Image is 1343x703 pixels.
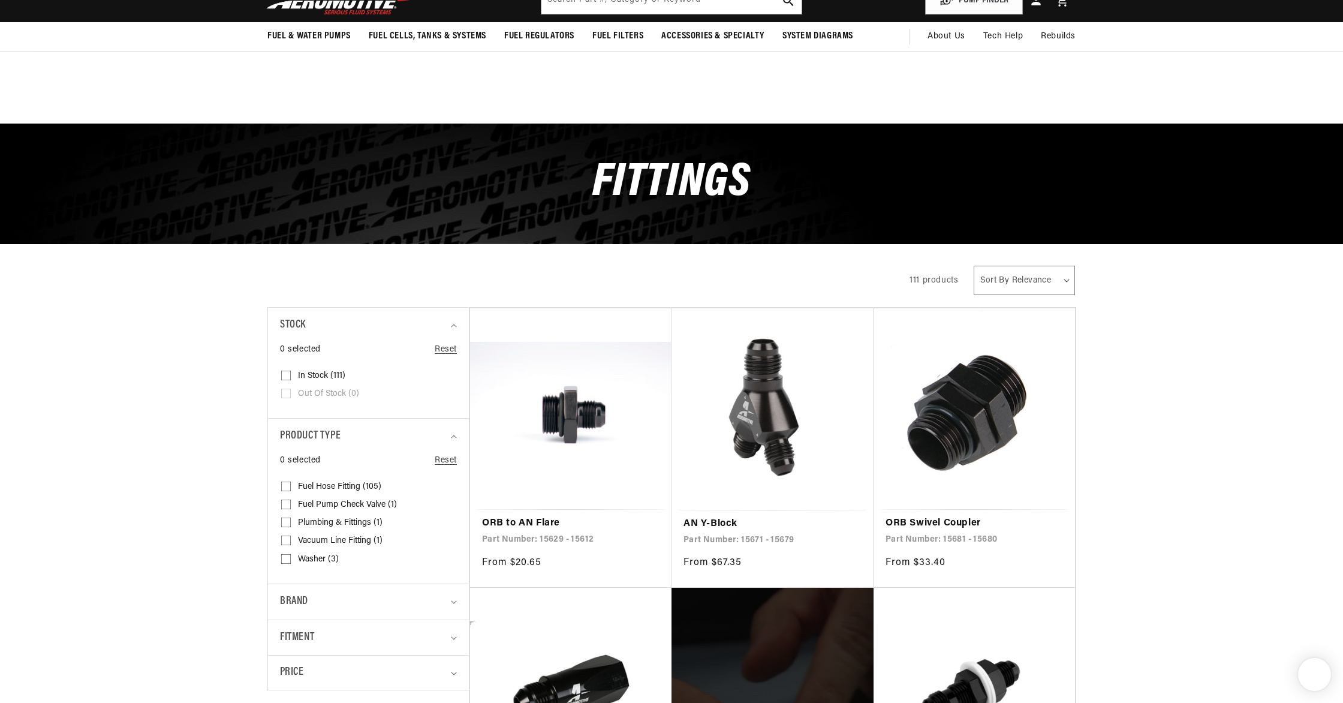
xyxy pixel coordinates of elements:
summary: Fuel & Water Pumps [258,22,360,50]
summary: System Diagrams [773,22,862,50]
summary: Stock (0 selected) [280,308,457,343]
summary: Tech Help [974,22,1032,51]
span: System Diagrams [782,30,853,43]
span: About Us [928,32,965,41]
span: Fuel Regulators [504,30,574,43]
span: Out of stock (0) [298,389,359,399]
summary: Brand (0 selected) [280,584,457,620]
a: ORB to AN Flare [482,516,660,531]
summary: Rebuilds [1032,22,1085,51]
a: AN Y-Block [683,516,862,532]
summary: Accessories & Specialty [652,22,773,50]
span: In stock (111) [298,371,345,381]
span: 0 selected [280,454,321,467]
a: Reset [435,454,457,467]
span: Fuel Cells, Tanks & Systems [369,30,486,43]
a: About Us [919,22,974,51]
span: Fuel Filters [592,30,643,43]
span: Price [280,665,303,681]
span: Fittings [592,160,751,207]
span: Tech Help [983,30,1023,43]
span: Plumbing & Fittings (1) [298,518,383,528]
span: Brand [280,593,308,611]
span: Washer (3) [298,554,339,565]
span: Rebuilds [1041,30,1076,43]
summary: Product type (0 selected) [280,419,457,454]
a: ORB Swivel Coupler [886,516,1063,531]
a: Reset [435,343,457,356]
span: Stock [280,317,306,334]
span: Vacuum Line Fitting (1) [298,536,383,546]
summary: Fuel Cells, Tanks & Systems [360,22,495,50]
summary: Price [280,656,457,690]
summary: Fuel Filters [583,22,652,50]
span: Fuel & Water Pumps [267,30,351,43]
span: 111 products [910,276,958,285]
span: Product type [280,428,341,445]
summary: Fuel Regulators [495,22,583,50]
span: Fuel Pump Check Valve (1) [298,500,397,510]
span: Fitment [280,629,314,647]
span: Accessories & Specialty [661,30,764,43]
span: 0 selected [280,343,321,356]
summary: Fitment (0 selected) [280,620,457,656]
span: Fuel Hose Fitting (105) [298,482,381,492]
